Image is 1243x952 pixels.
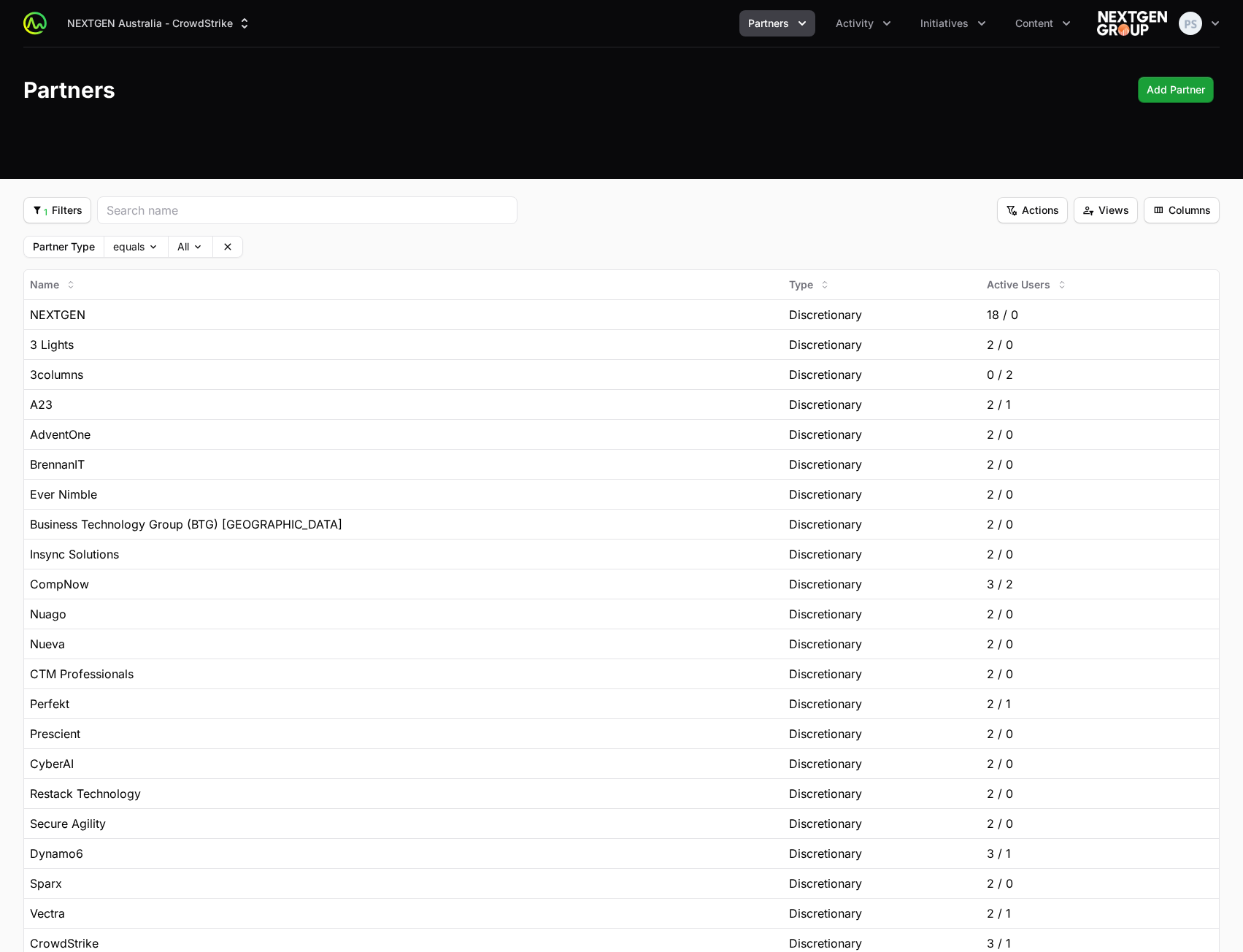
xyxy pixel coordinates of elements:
span: 2 / 0 [987,336,1013,353]
span: 2 / 0 [987,785,1013,802]
span: Discretionary [789,725,862,742]
span: Columns [1152,201,1211,219]
span: 3 / 2 [987,575,1013,593]
span: Type [789,277,813,292]
div: Initiatives menu [912,10,995,37]
div: Activity menu [827,10,900,37]
button: NEXTGEN Australia - CrowdStrike [58,10,261,37]
span: Discretionary [789,695,862,713]
span: 2 / 0 [987,426,1013,443]
span: Discretionary [789,875,862,892]
span: Discretionary [789,934,862,952]
span: Discretionary [789,755,862,772]
span: Business Technology Group (BTG) [GEOGRAPHIC_DATA] [30,515,342,533]
span: Activity [836,16,874,31]
span: Discretionary [789,665,862,683]
span: Dynamo6 [30,845,83,862]
label: Partner Type [33,242,95,252]
span: Vectra [30,905,65,922]
span: Insync Solutions [30,545,119,563]
span: Discretionary [789,456,862,473]
span: 2 / 1 [987,396,1011,413]
span: Discretionary [789,905,862,922]
button: Add Partner [1138,77,1214,103]
span: 2 / 0 [987,545,1013,563]
span: Discretionary [789,575,862,593]
button: Active Users [978,273,1077,296]
span: Discretionary [789,635,862,653]
span: Discretionary [789,605,862,623]
span: Active Users [987,277,1050,292]
span: Discretionary [789,336,862,353]
span: Discretionary [789,426,862,443]
span: Perfekt [30,695,69,713]
div: Content menu [1007,10,1080,37]
span: Discretionary [789,366,862,383]
span: Discretionary [789,845,862,862]
span: A23 [30,396,53,413]
button: Type [780,273,839,296]
button: Columns [1144,197,1220,223]
div: Primary actions [1138,77,1214,103]
button: Name [21,273,85,296]
span: Initiatives [920,16,969,31]
span: 2 / 0 [987,635,1013,653]
img: NEXTGEN Australia [1097,9,1167,38]
span: 2 / 0 [987,815,1013,832]
span: 3 Lights [30,336,74,353]
span: Discretionary [789,396,862,413]
sub: 1 [44,208,47,217]
span: CompNow [30,575,89,593]
span: Filters [32,201,82,219]
span: Views [1082,201,1129,219]
img: ActivitySource [23,12,47,35]
span: Nuago [30,605,66,623]
span: Discretionary [789,785,862,802]
span: Content [1015,16,1053,31]
span: Name [30,277,59,292]
span: 0 / 2 [987,366,1013,383]
span: CTM Professionals [30,665,134,683]
span: 2 / 0 [987,485,1013,503]
span: Discretionary [789,485,862,503]
button: Activity [827,10,900,37]
span: CyberAI [30,755,74,772]
span: 2 / 0 [987,725,1013,742]
span: 2 / 0 [987,755,1013,772]
span: Discretionary [789,515,862,533]
span: Discretionary [789,306,862,323]
span: 3columns [30,366,83,383]
span: 2 / 1 [987,905,1011,922]
span: Actions [1006,201,1059,219]
span: 2 / 0 [987,875,1013,892]
span: 3 / 1 [987,845,1011,862]
div: Partners menu [739,10,815,37]
button: Filter options [997,197,1068,223]
button: Content [1007,10,1080,37]
button: Partners [739,10,815,37]
span: Discretionary [789,545,862,563]
span: 2 / 0 [987,605,1013,623]
h1: Partners [23,77,115,103]
span: 2 / 1 [987,695,1011,713]
input: Search name [107,201,508,219]
div: Main navigation [47,10,1080,37]
span: Secure Agility [30,815,106,832]
span: 18 / 0 [987,306,1018,323]
span: Sparx [30,875,62,892]
span: 2 / 0 [987,515,1013,533]
span: NEXTGEN [30,306,85,323]
span: Partners [748,16,789,31]
span: BrennanIT [30,456,85,473]
span: Ever Nimble [30,485,97,503]
span: Nueva [30,635,65,653]
span: Restack Technology [30,785,141,802]
span: CrowdStrike [30,934,99,952]
button: Initiatives [912,10,995,37]
img: Peter Spillane [1179,12,1202,35]
span: 2 / 0 [987,665,1013,683]
span: 2 / 0 [987,456,1013,473]
span: Prescient [30,725,80,742]
div: Supplier switch menu [58,10,261,37]
button: Views [1074,197,1138,223]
